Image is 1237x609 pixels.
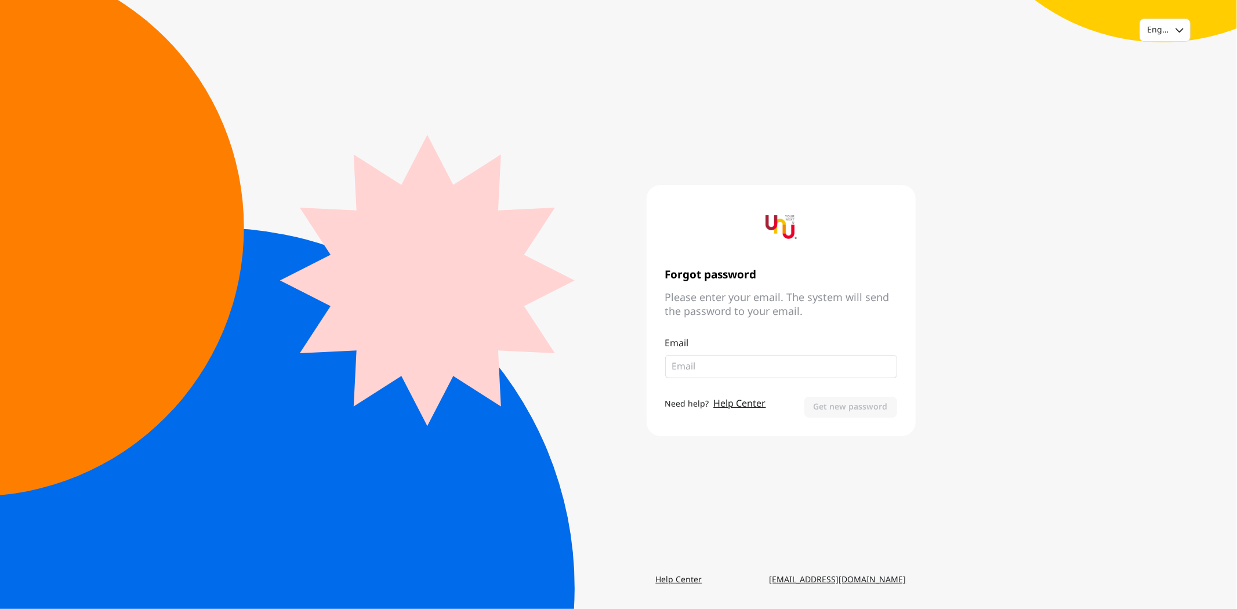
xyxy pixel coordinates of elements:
[760,570,916,590] a: [EMAIL_ADDRESS][DOMAIN_NAME]
[766,212,797,243] img: yournextu-logo-vertical-compact-v2.png
[1147,24,1169,36] div: English
[714,397,766,411] a: Help Center
[804,397,897,418] button: Get new password
[672,360,890,374] input: Email
[665,336,897,350] p: Email
[647,570,712,590] a: Help Center
[665,291,897,319] div: Please enter your email. The system will send the password to your email.
[665,269,897,282] div: Forgot password
[665,398,709,410] span: Need help?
